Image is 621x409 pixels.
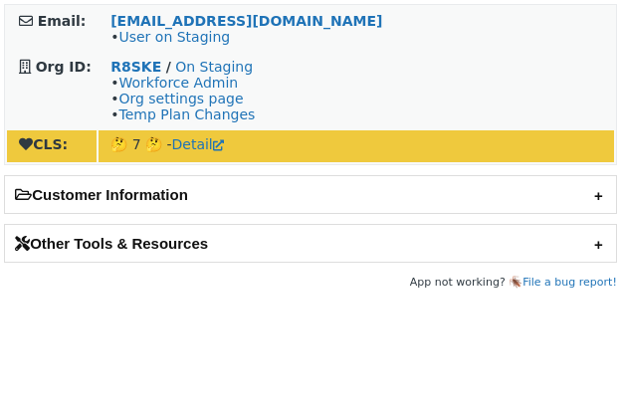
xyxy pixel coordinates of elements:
[38,13,87,29] strong: Email:
[5,176,616,213] h2: Customer Information
[110,29,230,45] span: •
[99,130,614,162] td: 🤔 7 🤔 -
[19,136,68,152] strong: CLS:
[118,106,255,122] a: Temp Plan Changes
[118,29,230,45] a: User on Staging
[172,136,224,152] a: Detail
[110,75,255,122] span: • • •
[5,225,616,262] h2: Other Tools & Resources
[118,75,238,91] a: Workforce Admin
[175,59,253,75] a: On Staging
[522,276,617,289] a: File a bug report!
[118,91,243,106] a: Org settings page
[110,59,161,75] a: R8SKE
[110,13,382,29] a: [EMAIL_ADDRESS][DOMAIN_NAME]
[36,59,92,75] strong: Org ID:
[4,273,617,293] footer: App not working? 🪳
[166,59,171,75] strong: /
